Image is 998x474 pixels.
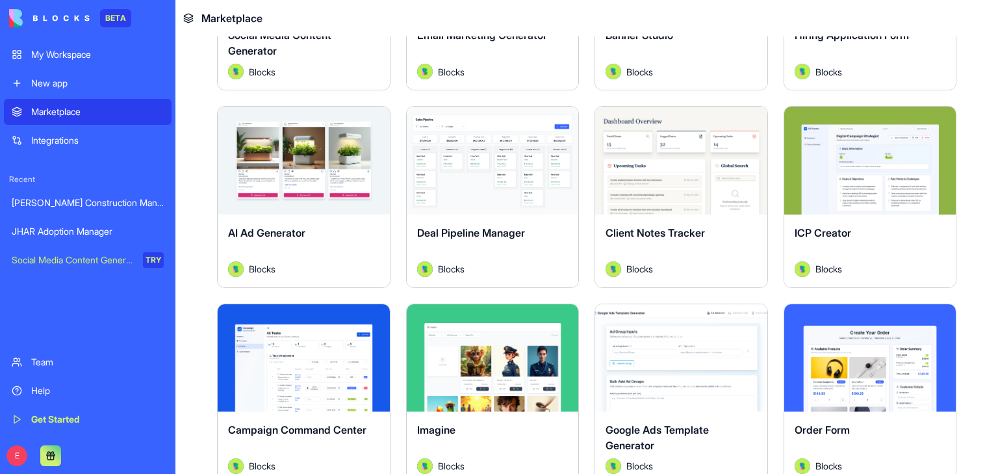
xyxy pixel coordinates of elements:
[31,105,164,118] div: Marketplace
[4,378,172,404] a: Help
[31,134,164,147] div: Integrations
[795,458,810,474] img: Avatar
[4,42,172,68] a: My Workspace
[9,9,90,27] img: logo
[228,64,244,79] img: Avatar
[417,261,433,277] img: Avatar
[417,423,455,436] span: Imagine
[417,458,433,474] img: Avatar
[249,65,275,79] span: Blocks
[4,99,172,125] a: Marketplace
[4,247,172,273] a: Social Media Content GeneratorTRY
[228,458,244,474] img: Avatar
[606,64,621,79] img: Avatar
[626,65,653,79] span: Blocks
[9,9,131,27] a: BETA
[228,226,305,239] span: AI Ad Generator
[606,458,621,474] img: Avatar
[31,77,164,90] div: New app
[606,226,705,239] span: Client Notes Tracker
[815,65,842,79] span: Blocks
[595,106,768,287] a: Client Notes TrackerAvatarBlocks
[249,459,275,473] span: Blocks
[201,10,262,26] span: Marketplace
[217,106,390,287] a: AI Ad GeneratorAvatarBlocks
[31,356,164,369] div: Team
[4,190,172,216] a: [PERSON_NAME] Construction Manager
[228,423,366,436] span: Campaign Command Center
[31,384,164,397] div: Help
[784,106,957,287] a: ICP CreatorAvatarBlocks
[4,127,172,153] a: Integrations
[438,459,465,473] span: Blocks
[31,48,164,61] div: My Workspace
[795,226,851,239] span: ICP Creator
[438,262,465,276] span: Blocks
[12,225,164,238] div: JHAR Adoption Manager
[815,262,842,276] span: Blocks
[31,413,164,426] div: Get Started
[626,262,653,276] span: Blocks
[228,261,244,277] img: Avatar
[606,261,621,277] img: Avatar
[4,218,172,244] a: JHAR Adoption Manager
[795,64,810,79] img: Avatar
[4,349,172,375] a: Team
[815,459,842,473] span: Blocks
[438,65,465,79] span: Blocks
[4,406,172,432] a: Get Started
[795,423,850,436] span: Order Form
[143,252,164,268] div: TRY
[606,423,709,452] span: Google Ads Template Generator
[6,445,27,466] span: E
[100,9,131,27] div: BETA
[249,262,275,276] span: Blocks
[406,106,580,287] a: Deal Pipeline ManagerAvatarBlocks
[626,459,653,473] span: Blocks
[4,174,172,185] span: Recent
[417,64,433,79] img: Avatar
[795,261,810,277] img: Avatar
[12,196,164,209] div: [PERSON_NAME] Construction Manager
[4,70,172,96] a: New app
[417,226,525,239] span: Deal Pipeline Manager
[12,254,134,267] div: Social Media Content Generator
